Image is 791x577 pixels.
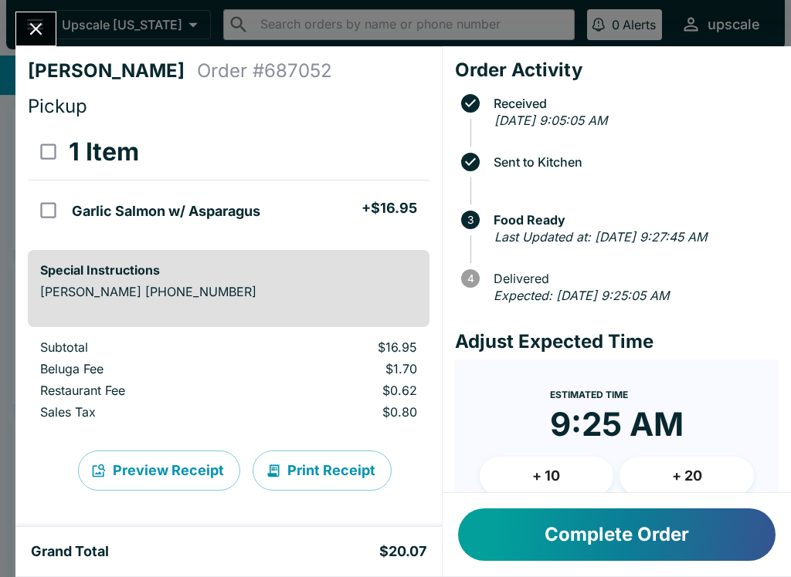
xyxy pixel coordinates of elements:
[270,339,416,355] p: $16.95
[270,383,416,398] p: $0.62
[40,284,417,299] p: [PERSON_NAME] [PHONE_NUMBER]
[28,95,87,117] span: Pickup
[620,457,754,495] button: + 20
[494,113,607,128] em: [DATE] 9:05:05 AM
[486,155,779,169] span: Sent to Kitchen
[40,262,417,278] h6: Special Instructions
[78,450,240,491] button: Preview Receipt
[494,288,669,303] em: Expected: [DATE] 9:25:05 AM
[197,59,332,83] h4: Order # 687052
[253,450,392,491] button: Print Receipt
[31,542,109,561] h5: Grand Total
[550,389,628,400] span: Estimated Time
[455,59,779,82] h4: Order Activity
[486,272,779,285] span: Delivered
[486,213,779,227] span: Food Ready
[28,339,429,426] table: orders table
[40,361,245,376] p: Beluga Fee
[270,361,416,376] p: $1.70
[379,542,426,561] h5: $20.07
[455,330,779,353] h4: Adjust Expected Time
[40,404,245,420] p: Sales Tax
[69,137,139,167] h3: 1 Item
[362,199,417,218] h5: + $16.95
[72,202,260,221] h5: Garlic Salmon w/ Asparagus
[270,404,416,420] p: $0.80
[480,457,614,495] button: + 10
[28,59,197,83] h4: [PERSON_NAME]
[40,339,245,355] p: Subtotal
[16,12,56,46] button: Close
[28,124,429,238] table: orders table
[550,404,684,444] time: 9:25 AM
[467,214,474,226] text: 3
[467,272,474,285] text: 4
[494,229,707,245] em: Last Updated at: [DATE] 9:27:45 AM
[40,383,245,398] p: Restaurant Fee
[486,96,779,110] span: Received
[458,508,776,561] button: Complete Order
